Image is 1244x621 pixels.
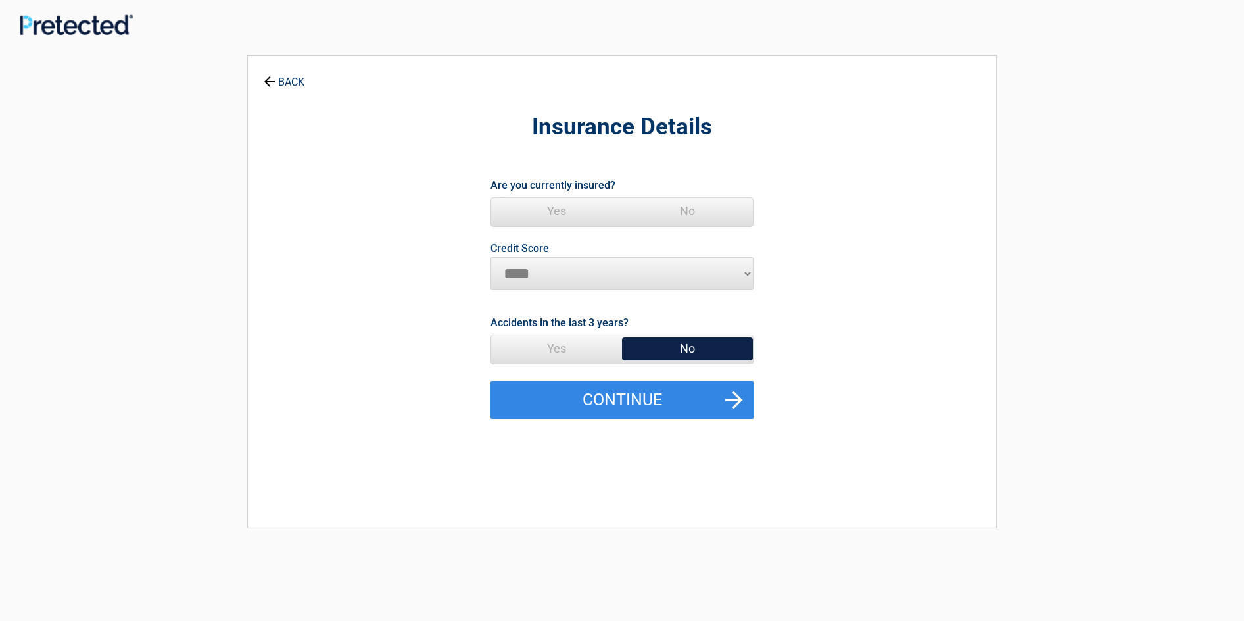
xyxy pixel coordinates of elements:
[490,314,629,332] label: Accidents in the last 3 years?
[622,198,753,224] span: No
[320,112,924,143] h2: Insurance Details
[490,176,615,194] label: Are you currently insured?
[490,381,754,419] button: Continue
[261,64,307,87] a: BACK
[20,14,133,35] img: Main Logo
[491,335,622,362] span: Yes
[622,335,753,362] span: No
[491,198,622,224] span: Yes
[490,243,549,254] label: Credit Score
